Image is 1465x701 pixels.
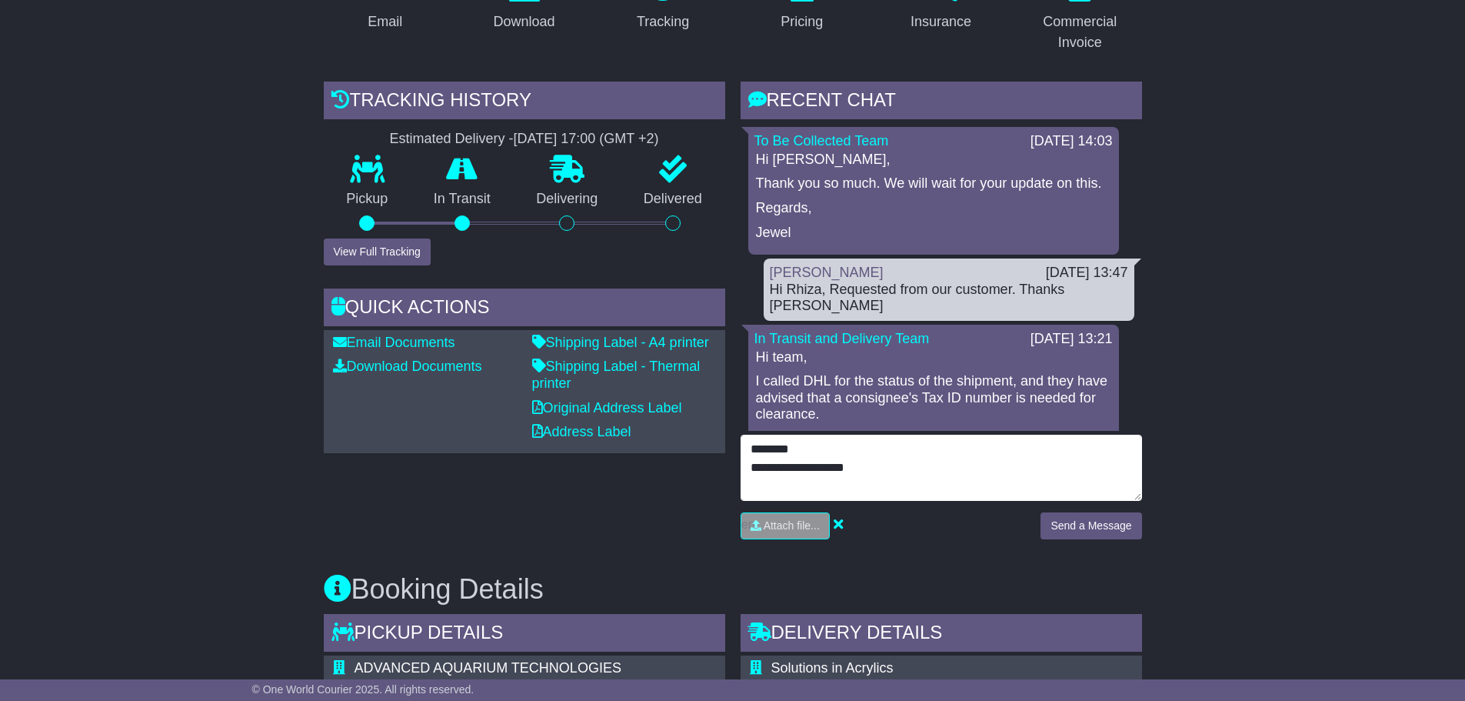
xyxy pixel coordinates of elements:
div: Email [368,12,402,32]
a: Shipping Label - A4 printer [532,335,709,350]
p: Hi team, [756,349,1111,366]
a: To Be Collected Team [754,133,889,149]
h3: Booking Details [324,574,1142,605]
div: Estimated Delivery - [324,131,725,148]
p: Thank you so much. We will wait for your update on this. [756,175,1111,192]
div: Pickup Details [324,614,725,656]
div: Tracking history [324,82,725,123]
div: Hi Rhiza, Requested from our customer. Thanks [PERSON_NAME] [770,282,1128,315]
p: Delivering [514,191,621,208]
p: Regards, [756,200,1111,217]
a: Download Documents [333,359,482,374]
div: Insurance [911,12,971,32]
a: Original Address Label [532,400,682,416]
span: ADVANCED AQUARIUM TECHNOLOGIES [355,660,621,676]
a: Shipping Label - Thermal printer [532,359,701,391]
a: Address Label [532,424,631,439]
div: [DATE] 17:00 (GMT +2) [514,131,659,148]
div: Delivery Details [741,614,1142,656]
div: Tracking [637,12,689,32]
div: Download [493,12,554,32]
a: Email Documents [333,335,455,350]
button: View Full Tracking [324,239,431,265]
p: Please push the consignee to provide this information to their local DHL. [756,431,1111,464]
p: Pickup [324,191,411,208]
span: Solutions in Acrylics [771,660,894,676]
p: I called DHL for the status of the shipment, and they have advised that a consignee's Tax ID numb... [756,373,1111,423]
a: In Transit and Delivery Team [754,331,930,346]
div: Quick Actions [324,289,725,330]
p: Jewel [756,225,1111,242]
button: Send a Message [1040,512,1141,539]
div: [DATE] 13:47 [1046,265,1128,282]
div: [DATE] 13:21 [1030,331,1113,348]
div: RECENT CHAT [741,82,1142,123]
div: Pricing [781,12,823,32]
div: Commercial Invoice [1028,12,1132,53]
div: [DATE] 14:03 [1030,133,1113,150]
p: In Transit [411,191,514,208]
span: © One World Courier 2025. All rights reserved. [252,683,474,696]
a: [PERSON_NAME] [770,265,884,280]
p: Hi [PERSON_NAME], [756,152,1111,169]
p: Delivered [621,191,725,208]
